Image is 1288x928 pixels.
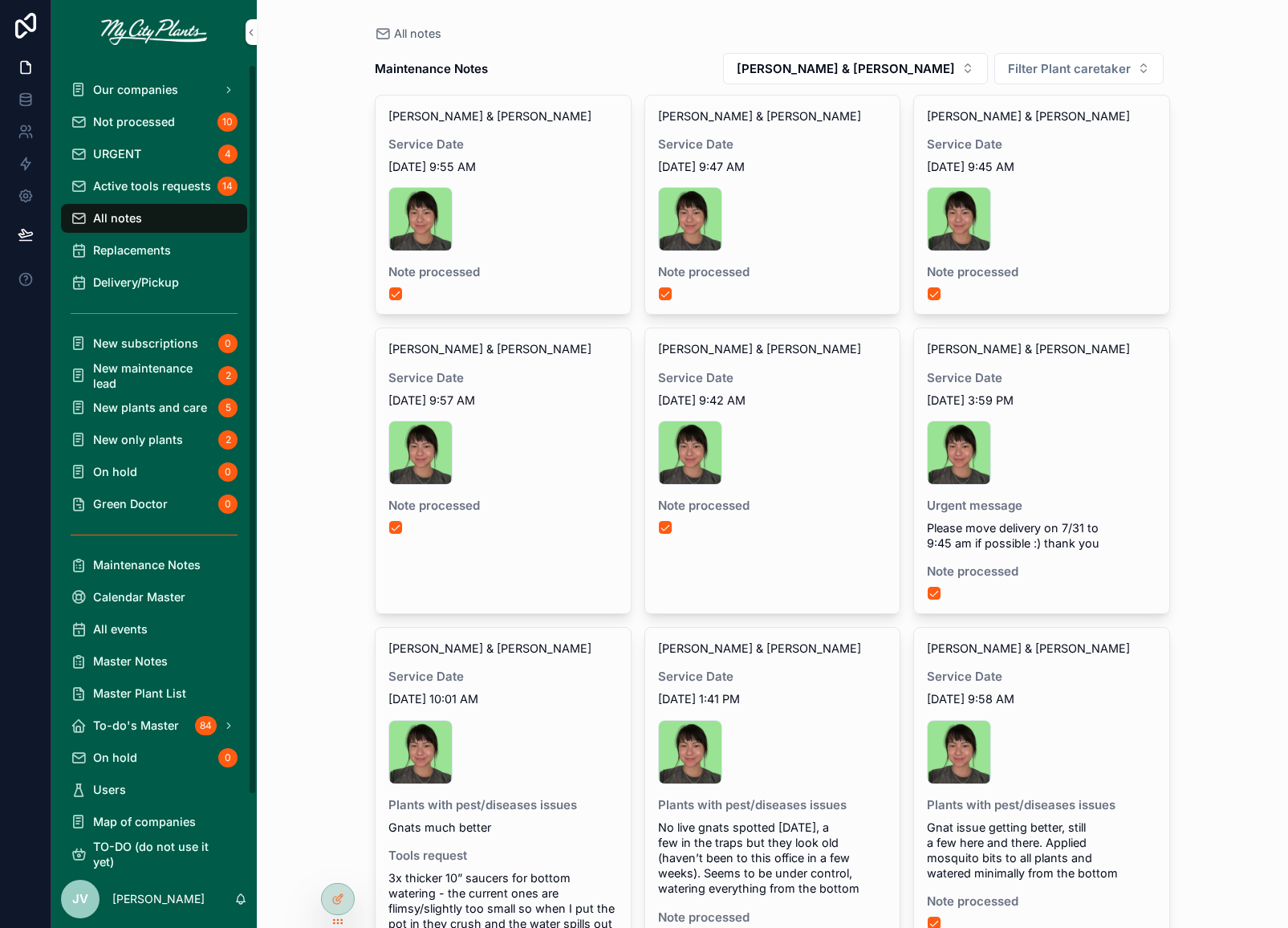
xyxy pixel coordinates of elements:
span: New plants and care [93,400,207,415]
span: Filter Plant caretaker [1008,60,1131,77]
span: [DATE] 9:55 AM [388,159,618,174]
span: Plants with pest/diseases issues [658,797,888,813]
div: 14 [217,177,238,196]
a: [PERSON_NAME] & [PERSON_NAME]Service Date[DATE] 9:45 AMNote processed [913,95,1170,315]
span: Service Date [927,136,1156,153]
span: [PERSON_NAME] & [PERSON_NAME] [388,641,591,656]
a: [PERSON_NAME] & [PERSON_NAME]Service Date[DATE] 9:57 AMNote processed [375,328,632,614]
span: Note processed [388,498,618,514]
span: [DATE] 3:59 PM [927,393,1156,408]
p: [PERSON_NAME] [112,891,205,907]
a: Not processed10 [61,108,247,136]
span: New maintenance lead [93,360,212,391]
span: [DATE] 9:58 AM [927,691,1156,706]
a: Master Plant List [61,679,247,708]
span: Service Date [658,669,888,685]
a: New maintenance lead2 [61,361,247,390]
a: New subscriptions0 [61,329,247,358]
span: Service Date [388,136,618,153]
span: Users [93,782,126,797]
span: Replacements [93,242,171,258]
span: [PERSON_NAME] & [PERSON_NAME] [658,108,861,124]
div: 0 [218,495,238,514]
span: Service Date [658,136,888,153]
span: [DATE] 1:41 PM [658,691,888,706]
img: App logo [101,19,207,45]
span: All events [93,621,148,637]
a: On hold0 [61,743,247,772]
span: Calendar Master [93,589,185,604]
a: All notes [61,204,247,233]
a: [PERSON_NAME] & [PERSON_NAME]Service Date[DATE] 9:47 AMNote processed [644,95,901,315]
div: scrollable content [51,64,257,870]
a: [PERSON_NAME] & [PERSON_NAME]Service Date[DATE] 9:55 AMNote processed [375,95,632,315]
a: All events [61,615,247,644]
span: Active tools requests [93,178,211,193]
a: [PERSON_NAME] & [PERSON_NAME]Service Date[DATE] 9:42 AMNote processed [644,328,901,614]
div: 10 [217,112,238,132]
span: [PERSON_NAME] & [PERSON_NAME] [388,341,591,356]
a: Green Doctor0 [61,490,247,519]
span: [PERSON_NAME] & [PERSON_NAME] [658,641,861,656]
span: To-do's Master [93,718,179,733]
span: Urgent message [927,498,1156,514]
button: Select Button [994,53,1164,84]
span: Green Doctor [93,496,168,511]
span: [DATE] 9:57 AM [388,393,618,408]
span: Tools request [388,848,618,864]
span: On hold [93,464,137,479]
span: [PERSON_NAME] & [PERSON_NAME] [927,108,1130,124]
span: [PERSON_NAME] & [PERSON_NAME] [927,341,1130,356]
span: Service Date [388,370,618,386]
div: 2 [218,430,238,450]
a: New only plants2 [61,425,247,454]
span: New subscriptions [93,336,198,351]
a: TO-DO (do not use it yet) [61,840,247,869]
span: Gnats much better [388,820,618,835]
span: Note processed [927,564,1156,580]
span: [DATE] 10:01 AM [388,691,618,706]
a: URGENT4 [61,140,247,169]
span: Plants with pest/diseases issues [927,797,1156,813]
a: Map of companies [61,808,247,836]
span: Plants with pest/diseases issues [388,797,618,813]
span: Note processed [658,264,888,280]
span: Note processed [658,498,888,514]
span: All notes [394,26,441,43]
span: [DATE] 9:42 AM [658,393,888,408]
span: Note processed [388,264,618,280]
span: URGENT [93,146,141,161]
span: [PERSON_NAME] & [PERSON_NAME] [388,108,591,124]
span: Not processed [93,114,175,129]
a: Master Notes [61,647,247,676]
span: JV [72,890,88,909]
span: Service Date [927,669,1156,685]
span: On hold [93,750,137,765]
a: [PERSON_NAME] & [PERSON_NAME]Service Date[DATE] 3:59 PMUrgent messagePlease move delivery on 7/31... [913,328,1170,614]
span: No live gnats spotted [DATE], a few in the traps but they look old (haven’t been to this office i... [658,820,888,897]
div: 0 [218,748,238,767]
span: Delivery/Pickup [93,275,179,290]
span: Note processed [658,910,888,926]
span: [DATE] 9:45 AM [927,159,1156,174]
span: All notes [93,210,142,226]
a: Our companies [61,75,247,104]
div: 84 [195,716,217,735]
span: TO-DO (do not use it yet) [93,839,231,869]
a: Calendar Master [61,583,247,612]
span: Service Date [927,370,1156,386]
span: Service Date [388,669,618,685]
div: 0 [218,334,238,353]
button: Select Button [723,53,988,84]
span: Service Date [658,370,888,386]
span: Maintenance Notes [93,557,201,572]
a: Users [61,775,247,804]
span: Master Notes [93,653,168,669]
span: New only plants [93,432,183,447]
a: On hold0 [61,458,247,486]
a: New plants and care5 [61,393,247,422]
a: Active tools requests14 [61,172,247,201]
div: 4 [218,144,238,164]
span: Master Plant List [93,686,186,701]
a: To-do's Master84 [61,711,247,740]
